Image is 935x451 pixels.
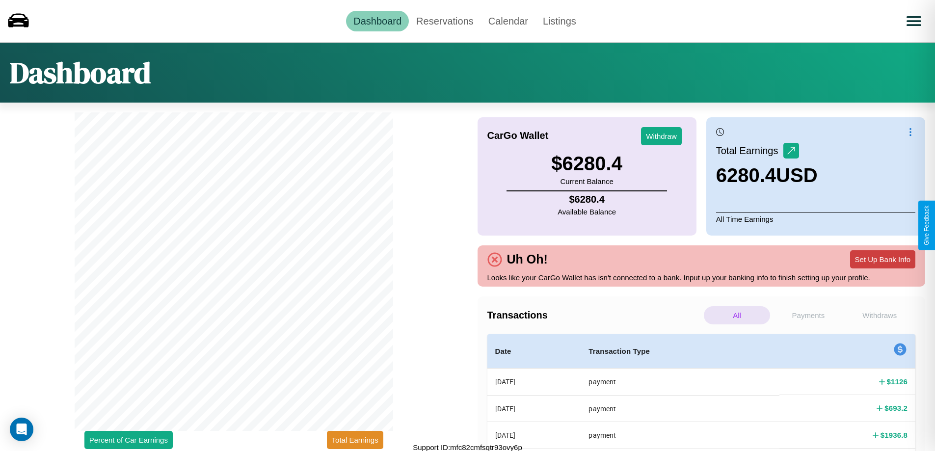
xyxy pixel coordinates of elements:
h4: Uh Oh! [502,252,553,266]
th: payment [581,369,779,396]
th: [DATE] [487,422,581,449]
h4: Transaction Type [588,345,772,357]
h3: $ 6280.4 [551,153,622,175]
button: Percent of Car Earnings [84,431,173,449]
p: Payments [775,306,841,324]
h4: $ 6280.4 [558,194,616,205]
h4: $ 1936.8 [881,430,908,440]
p: Total Earnings [716,142,783,159]
th: payment [581,422,779,449]
p: All Time Earnings [716,212,915,226]
h4: $ 1126 [887,376,908,387]
a: Dashboard [346,11,409,31]
h4: Transactions [487,310,701,321]
button: Open menu [900,7,928,35]
p: Withdraws [847,306,913,324]
button: Set Up Bank Info [850,250,915,268]
th: payment [581,395,779,422]
a: Reservations [409,11,481,31]
div: Give Feedback [923,206,930,245]
a: Calendar [481,11,535,31]
h3: 6280.4 USD [716,164,818,186]
p: Current Balance [551,175,622,188]
th: [DATE] [487,369,581,396]
p: All [704,306,770,324]
p: Looks like your CarGo Wallet has isn't connected to a bank. Input up your banking info to finish ... [487,271,916,284]
h4: $ 693.2 [884,403,908,413]
h4: CarGo Wallet [487,130,549,141]
button: Total Earnings [327,431,383,449]
th: [DATE] [487,395,581,422]
p: Available Balance [558,205,616,218]
h1: Dashboard [10,53,151,93]
button: Withdraw [641,127,682,145]
h4: Date [495,345,573,357]
div: Open Intercom Messenger [10,418,33,441]
a: Listings [535,11,584,31]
